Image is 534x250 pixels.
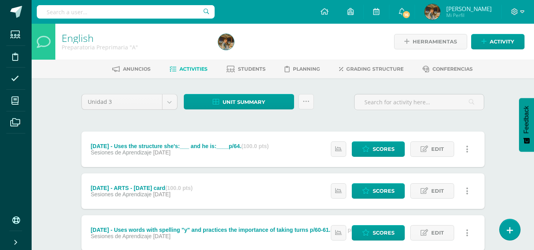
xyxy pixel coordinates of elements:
[91,143,268,149] div: [DATE] - Uses the structure she's:___ and he is:____p/64.
[519,98,534,152] button: Feedback - Mostrar encuesta
[431,184,444,198] span: Edit
[91,227,358,233] div: [DATE] - Uses words with spelling "y" and practices the importance of taking turns p/60-61.
[425,4,440,20] img: 2dbaa8b142e8d6ddec163eea0aedc140.png
[153,149,170,156] span: [DATE]
[218,34,234,50] img: 2dbaa8b142e8d6ddec163eea0aedc140.png
[165,185,192,191] strong: (100.0 pts)
[226,63,266,75] a: Students
[242,143,269,149] strong: (100.0 pts)
[223,95,265,109] span: Unit summary
[446,5,492,13] span: [PERSON_NAME]
[62,31,94,45] a: English
[431,226,444,240] span: Edit
[153,233,170,239] span: [DATE]
[352,225,405,241] a: Scores
[432,66,473,72] span: Conferencias
[153,191,170,197] span: [DATE]
[91,185,192,191] div: [DATE] - ARTS - [DATE] card
[62,43,209,51] div: Preparatoria Preprimaria 'A'
[373,226,394,240] span: Scores
[82,94,177,109] a: Unidad 3
[355,94,484,110] input: Search for activity here…
[91,149,151,156] span: Sesiones de Aprendizaje
[91,233,151,239] span: Sesiones de Aprendizaje
[238,66,266,72] span: Students
[373,142,394,156] span: Scores
[293,66,320,72] span: Planning
[402,10,411,19] span: 16
[394,34,467,49] a: Herramientas
[123,66,151,72] span: Anuncios
[413,34,457,49] span: Herramientas
[490,34,514,49] span: Activity
[170,63,208,75] a: Activities
[184,94,294,109] a: Unit summary
[179,66,208,72] span: Activities
[523,106,530,133] span: Feedback
[431,142,444,156] span: Edit
[471,34,525,49] a: Activity
[88,94,156,109] span: Unidad 3
[62,32,209,43] h1: English
[285,63,320,75] a: Planning
[373,184,394,198] span: Scores
[446,12,492,19] span: Mi Perfil
[339,63,404,75] a: Grading structure
[346,66,404,72] span: Grading structure
[91,191,151,197] span: Sesiones de Aprendizaje
[352,183,405,199] a: Scores
[352,141,405,157] a: Scores
[423,63,473,75] a: Conferencias
[112,63,151,75] a: Anuncios
[37,5,215,19] input: Search a user…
